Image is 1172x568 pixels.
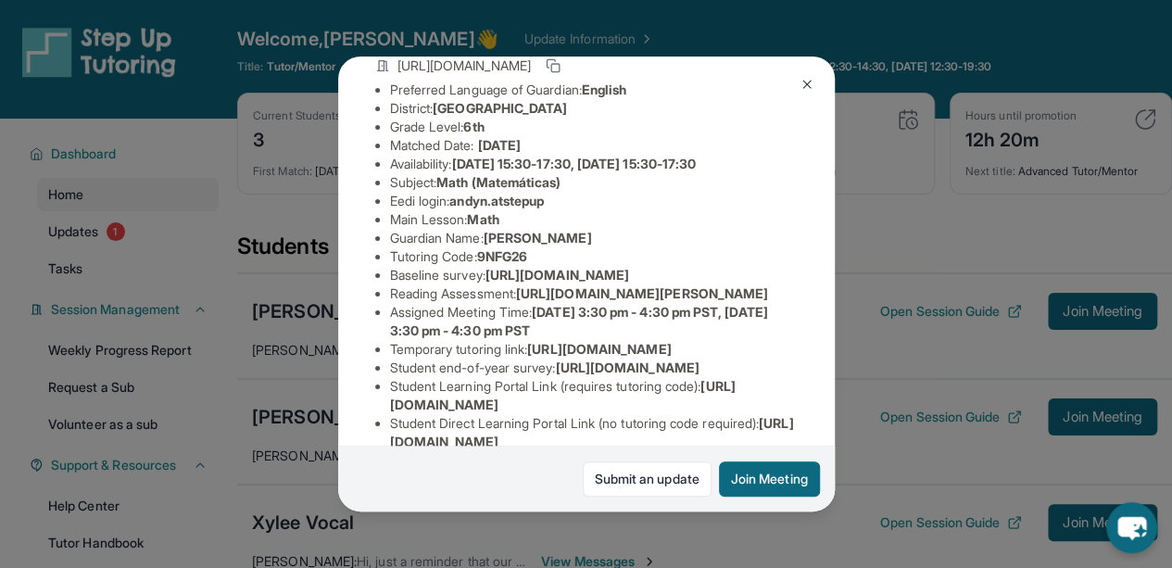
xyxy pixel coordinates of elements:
[390,118,798,136] li: Grade Level:
[484,230,592,246] span: [PERSON_NAME]
[390,377,798,414] li: Student Learning Portal Link (requires tutoring code) :
[433,100,567,116] span: [GEOGRAPHIC_DATA]
[449,193,544,208] span: andyn.atstepup
[397,57,531,75] span: [URL][DOMAIN_NAME]
[390,359,798,377] li: Student end-of-year survey :
[800,77,814,92] img: Close Icon
[390,284,798,303] li: Reading Assessment :
[390,210,798,229] li: Main Lesson :
[555,360,699,375] span: [URL][DOMAIN_NAME]
[516,285,768,301] span: [URL][DOMAIN_NAME][PERSON_NAME]
[390,303,798,340] li: Assigned Meeting Time :
[390,173,798,192] li: Subject :
[390,266,798,284] li: Baseline survey :
[1106,502,1157,553] button: chat-button
[390,340,798,359] li: Temporary tutoring link :
[390,414,798,451] li: Student Direct Learning Portal Link (no tutoring code required) :
[477,248,527,264] span: 9NFG26
[390,81,798,99] li: Preferred Language of Guardian:
[451,156,696,171] span: [DATE] 15:30-17:30, [DATE] 15:30-17:30
[583,461,712,497] a: Submit an update
[485,267,629,283] span: [URL][DOMAIN_NAME]
[436,174,561,190] span: Math (Matemáticas)
[390,136,798,155] li: Matched Date:
[542,55,564,77] button: Copy link
[390,229,798,247] li: Guardian Name :
[527,341,671,357] span: [URL][DOMAIN_NAME]
[463,119,484,134] span: 6th
[582,82,627,97] span: English
[390,304,768,338] span: [DATE] 3:30 pm - 4:30 pm PST, [DATE] 3:30 pm - 4:30 pm PST
[390,155,798,173] li: Availability:
[467,211,498,227] span: Math
[478,137,521,153] span: [DATE]
[390,99,798,118] li: District:
[390,192,798,210] li: Eedi login :
[390,247,798,266] li: Tutoring Code :
[719,461,820,497] button: Join Meeting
